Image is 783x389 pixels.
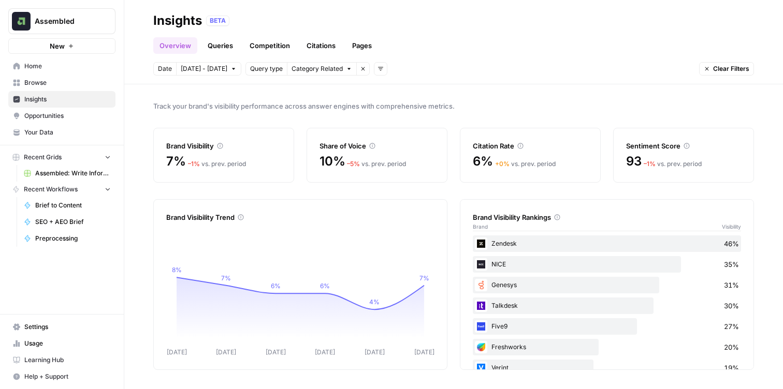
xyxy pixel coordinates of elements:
span: Clear Filters [713,64,749,73]
div: Insights [153,12,202,29]
a: Assembled: Write Informational Article [19,165,115,182]
span: Visibility [722,222,741,231]
span: 19% [724,363,739,373]
div: Freshworks [473,339,741,355]
a: Usage [8,335,115,352]
tspan: 7% [221,274,231,282]
span: 93 [626,153,642,170]
a: Home [8,58,115,74]
span: 20% [724,342,739,352]
span: Home [24,62,111,71]
div: Genesys [473,277,741,293]
a: Insights [8,91,115,108]
tspan: 7% [419,274,429,282]
a: Overview [153,37,197,54]
a: Learning Hub [8,352,115,368]
span: 31% [724,280,739,290]
tspan: [DATE] [365,348,385,356]
span: Brand [473,222,488,231]
span: 46% [724,238,739,249]
a: Competition [243,37,296,54]
div: Brand Visibility Trend [166,212,434,222]
button: New [8,38,115,54]
tspan: [DATE] [266,348,286,356]
span: Usage [24,339,111,348]
span: New [50,41,65,51]
div: vs. prev. period [495,159,556,169]
span: Recent Grids [24,153,62,162]
span: 30% [724,301,739,311]
tspan: 8% [172,266,182,274]
button: Category Related [287,62,356,76]
span: Help + Support [24,372,111,381]
img: 3ekd9ephw908dii6kmew3xenqtpf [475,279,487,291]
span: 27% [724,321,739,332]
span: [DATE] - [DATE] [181,64,227,73]
span: Browse [24,78,111,87]
img: Assembled Logo [12,12,31,31]
img: q2vxfakdkguj00ur1exu9e3oiygs [475,237,487,250]
a: Citations [300,37,342,54]
img: d45dujclg3pblne9yphz0y830h3k [475,362,487,374]
tspan: [DATE] [167,348,187,356]
div: NICE [473,256,741,273]
span: Learning Hub [24,355,111,365]
tspan: [DATE] [216,348,236,356]
img: 8p2pcx2ju07i166nzc40mee0mhvb [475,300,487,312]
button: [DATE] - [DATE] [176,62,241,76]
div: vs. prev. period [644,159,702,169]
a: Preprocessing [19,230,115,247]
span: Settings [24,322,111,332]
a: Opportunities [8,108,115,124]
span: Recent Workflows [24,185,78,194]
tspan: 6% [271,282,281,290]
span: Assembled [35,16,97,26]
span: Category Related [292,64,343,73]
div: Sentiment Score [626,141,741,151]
span: 7% [166,153,186,170]
button: Clear Filters [699,62,754,76]
a: Browse [8,74,115,91]
div: Verint [473,360,741,376]
div: Brand Visibility Rankings [473,212,741,222]
div: BETA [206,16,229,26]
span: Query type [250,64,283,73]
a: Brief to Content [19,197,115,214]
span: Brief to Content [35,201,111,210]
div: Five9 [473,318,741,335]
span: Assembled: Write Informational Article [35,169,111,178]
button: Help + Support [8,368,115,385]
span: Date [158,64,172,73]
div: Brand Visibility [166,141,281,151]
a: SEO + AEO Brief [19,214,115,230]
span: SEO + AEO Brief [35,217,111,227]
tspan: [DATE] [414,348,434,356]
a: Pages [346,37,378,54]
div: Talkdesk [473,297,741,314]
button: Recent Grids [8,149,115,165]
button: Recent Workflows [8,182,115,197]
span: 10% [320,153,345,170]
span: – 1 % [188,160,200,168]
span: – 5 % [347,160,360,168]
span: 35% [724,259,739,270]
span: – 1 % [644,160,656,168]
span: Opportunities [24,111,111,121]
div: Citation Rate [473,141,588,151]
a: Queries [201,37,239,54]
tspan: [DATE] [315,348,335,356]
span: + 0 % [495,160,510,168]
img: mf2j3rx4r5ds97r5ehsf9xr0i5k1 [475,320,487,333]
div: vs. prev. period [347,159,406,169]
a: Settings [8,319,115,335]
span: Your Data [24,128,111,137]
span: Insights [24,95,111,104]
span: 6% [473,153,493,170]
div: Zendesk [473,235,741,252]
button: Workspace: Assembled [8,8,115,34]
div: vs. prev. period [188,159,246,169]
img: 6mfs52sy0dwqu5dzouke7n9ymn0m [475,341,487,353]
div: Share of Voice [320,141,434,151]
span: Preprocessing [35,234,111,243]
tspan: 6% [320,282,330,290]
